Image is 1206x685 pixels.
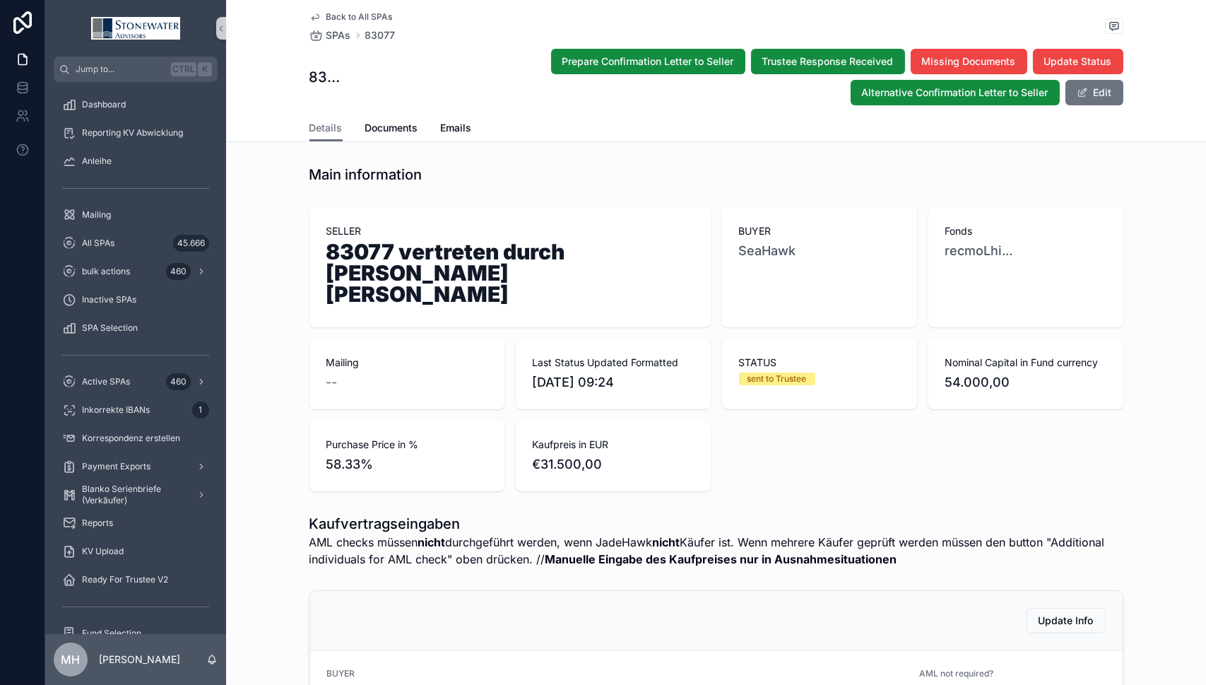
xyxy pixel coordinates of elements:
span: 54.000,00 [945,373,1106,392]
span: -- [326,373,338,392]
span: AML not required? [919,668,993,679]
a: Active SPAs460 [54,369,218,394]
a: Mailing [54,202,218,228]
a: Fund Selection [54,621,218,646]
a: Reports [54,510,218,536]
h1: 83077 [309,67,348,87]
span: Blanko Serienbriefe (Verkäufer) [82,484,185,506]
a: 83077 [365,28,396,42]
span: Mailing [326,356,487,370]
a: KV Upload [54,539,218,564]
span: Purchase Price in % [326,438,487,452]
button: Update Info [1027,608,1106,633]
span: Korrespondenz erstellen [82,433,180,444]
span: Back to All SPAs [326,11,393,23]
strong: nicht [653,535,680,549]
span: 58.33% [326,455,487,474]
span: €31.500,00 [533,455,694,474]
a: SPAs [309,28,351,42]
p: [PERSON_NAME] [99,652,180,667]
span: bulk actions [82,266,130,277]
span: Reporting KV Abwicklung [82,127,183,139]
span: AML checks müssen durchgeführt werden, wenn JadeHawk Käufer ist. Wenn mehrere Käufer geprüft werd... [309,534,1123,568]
span: Nominal Capital in Fund currency [945,356,1106,370]
span: SPA Selection [82,322,138,334]
h1: Kaufvertragseingaben [309,514,1123,534]
span: KV Upload [82,546,124,557]
div: sent to Trustee [747,373,807,385]
span: Mailing [82,209,111,221]
a: SeaHawk [739,241,796,261]
div: 460 [166,373,191,390]
a: Ready For Trustee V2 [54,567,218,592]
a: Inkorrekte IBANs1 [54,397,218,423]
button: Missing Documents [911,49,1027,74]
span: K [199,64,211,75]
h1: Main information [309,165,422,185]
h1: 83077 vertreten durch [PERSON_NAME] [PERSON_NAME] [326,241,694,310]
span: [DATE] 09:24 [533,373,694,392]
span: Details [309,121,343,135]
a: Anleihe [54,148,218,174]
button: Update Status [1033,49,1123,74]
button: Prepare Confirmation Letter to Seller [551,49,745,74]
a: SPA Selection [54,315,218,341]
a: Korrespondenz erstellen [54,426,218,451]
span: Active SPAs [82,376,130,387]
a: bulk actions460 [54,259,218,284]
span: Ready For Trustee V2 [82,574,168,585]
div: 1 [192,402,209,418]
span: Trustee Response Received [762,54,894,69]
span: Payment Exports [82,461,150,472]
span: Reports [82,517,113,529]
span: Inkorrekte IBANs [82,404,150,416]
a: All SPAs45.666 [54,230,218,256]
span: Fonds [945,224,1106,238]
span: Anleihe [82,156,112,167]
span: SELLER [326,224,694,238]
span: Last Status Updated Formatted [533,356,694,370]
a: Emails [441,115,472,144]
button: Alternative Confirmation Letter to Seller [851,80,1060,105]
span: SPAs [326,28,351,42]
span: Prepare Confirmation Letter to Seller [562,54,734,69]
button: Trustee Response Received [751,49,905,74]
a: Blanko Serienbriefe (Verkäufer) [54,482,218,508]
span: STATUS [739,356,900,370]
span: Emails [441,121,472,135]
span: Dashboard [82,99,126,110]
a: Payment Exports [54,454,218,479]
span: All SPAs [82,238,114,249]
img: App logo [91,17,180,40]
a: Back to All SPAs [309,11,393,23]
span: Jump to... [76,64,165,75]
div: 45.666 [173,235,209,252]
a: Details [309,115,343,142]
span: Update Status [1044,54,1112,69]
span: Alternative Confirmation Letter to Seller [862,86,1048,100]
a: Documents [365,115,418,144]
a: Inactive SPAs [54,287,218,312]
div: scrollable content [45,82,226,634]
a: Reporting KV Abwicklung [54,120,218,146]
span: BUYER [739,224,900,238]
span: Fund Selection [82,628,141,639]
span: Update Info [1039,614,1094,628]
button: Edit [1065,80,1123,105]
a: Dashboard [54,92,218,117]
span: Ctrl [171,62,196,76]
span: BUYER [327,668,355,679]
button: Jump to...CtrlK [54,57,218,82]
a: recmoLhi... [945,241,1013,261]
span: Kaufpreis in EUR [533,438,694,452]
span: Inactive SPAs [82,294,136,305]
strong: nicht [418,535,446,549]
div: 460 [166,263,191,280]
span: Documents [365,121,418,135]
strong: Manuelle Eingabe des Kaufpreises nur in Ausnahmesituationen [545,552,897,566]
span: Missing Documents [922,54,1016,69]
span: MH [61,651,81,668]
